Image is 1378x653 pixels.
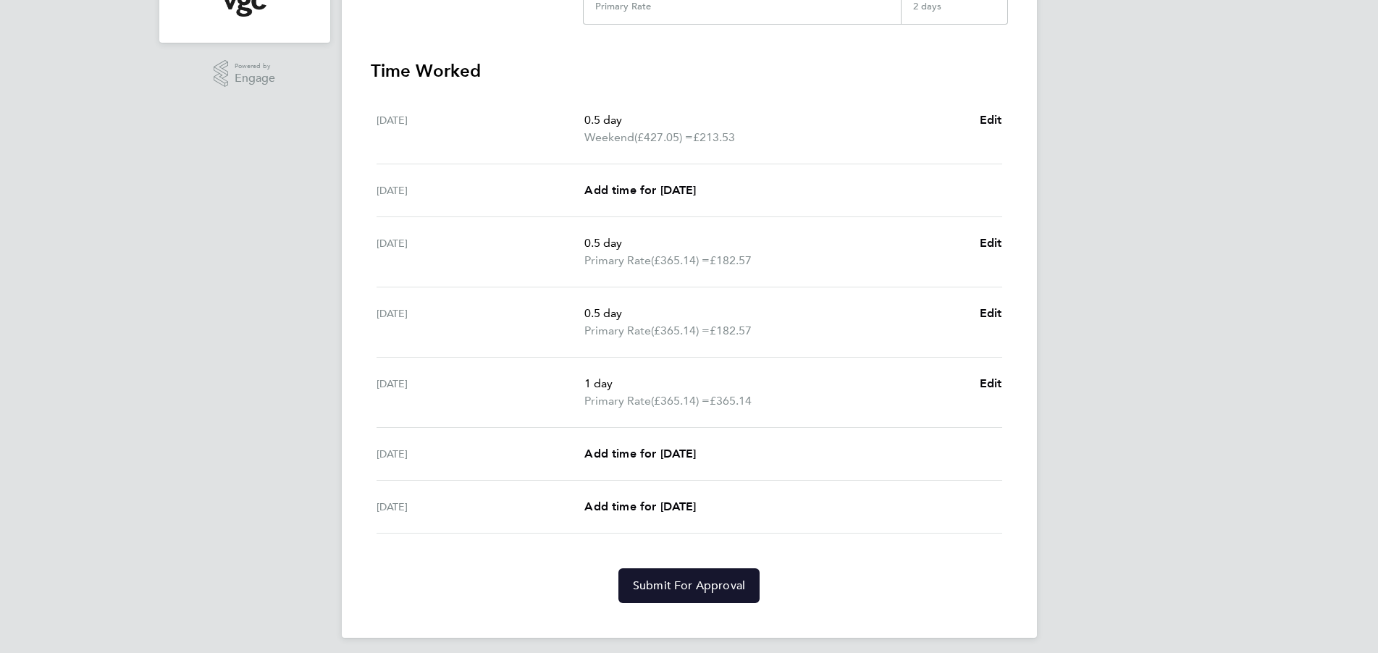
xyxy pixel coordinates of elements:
div: [DATE] [377,375,585,410]
a: Edit [980,235,1002,252]
span: £365.14 [710,394,752,408]
div: 2 days [901,1,1007,24]
div: [DATE] [377,305,585,340]
div: [DATE] [377,445,585,463]
span: (£427.05) = [634,130,693,144]
a: Powered byEngage [214,60,275,88]
span: Add time for [DATE] [584,447,696,460]
span: Add time for [DATE] [584,183,696,197]
span: Edit [980,236,1002,250]
span: Add time for [DATE] [584,500,696,513]
span: £182.57 [710,324,752,337]
p: 1 day [584,375,967,392]
a: Edit [980,111,1002,129]
p: 0.5 day [584,235,967,252]
span: (£365.14) = [651,394,710,408]
span: Submit For Approval [633,578,745,593]
span: Primary Rate [584,392,651,410]
a: Edit [980,375,1002,392]
div: [DATE] [377,498,585,515]
span: (£365.14) = [651,253,710,267]
div: [DATE] [377,182,585,199]
span: Edit [980,306,1002,320]
p: 0.5 day [584,305,967,322]
button: Submit For Approval [618,568,760,603]
a: Add time for [DATE] [584,182,696,199]
p: 0.5 day [584,111,967,129]
span: Edit [980,113,1002,127]
span: Primary Rate [584,252,651,269]
span: Weekend [584,129,634,146]
div: [DATE] [377,111,585,146]
a: Add time for [DATE] [584,445,696,463]
span: £182.57 [710,253,752,267]
a: Edit [980,305,1002,322]
a: Add time for [DATE] [584,498,696,515]
span: Primary Rate [584,322,651,340]
span: Engage [235,72,275,85]
div: [DATE] [377,235,585,269]
span: (£365.14) = [651,324,710,337]
span: Powered by [235,60,275,72]
h3: Time Worked [371,59,1008,83]
span: £213.53 [693,130,735,144]
div: Primary Rate [595,1,651,12]
span: Edit [980,376,1002,390]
